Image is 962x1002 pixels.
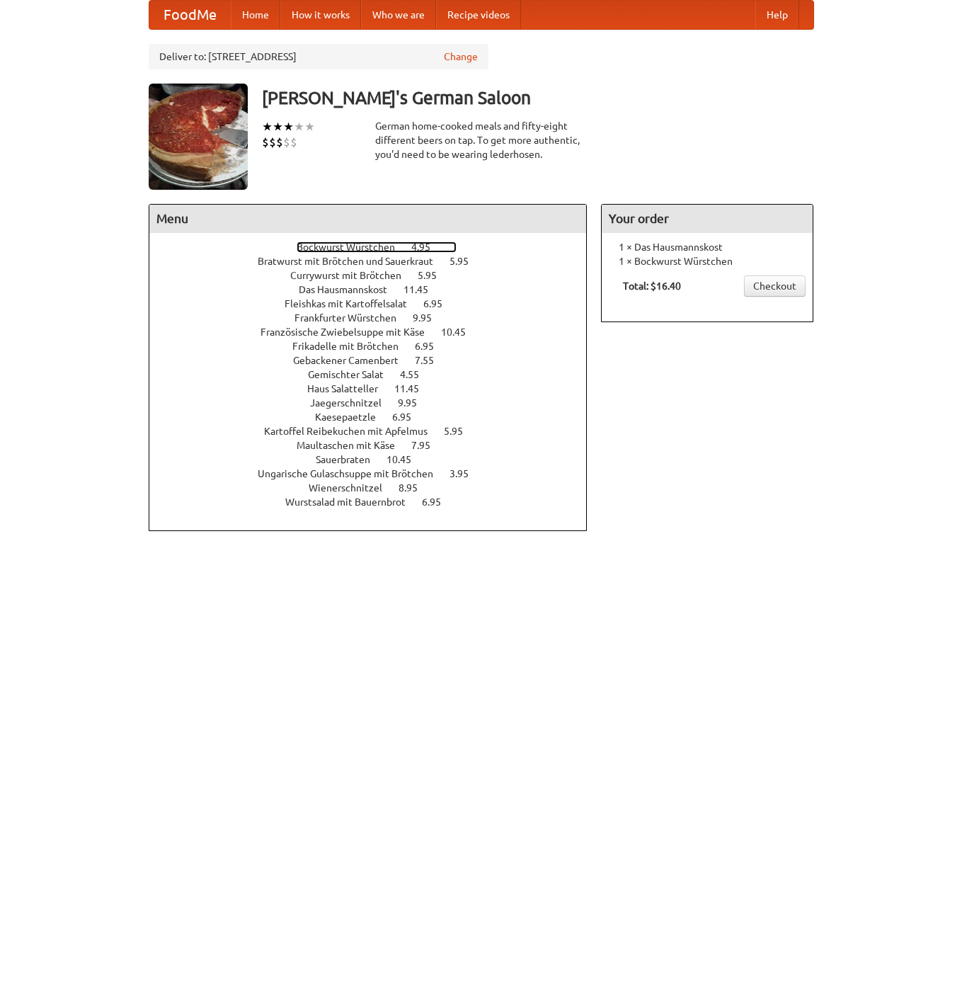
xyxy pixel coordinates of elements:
[392,411,425,423] span: 6.95
[449,468,483,479] span: 3.95
[444,50,478,64] a: Change
[386,454,425,465] span: 10.45
[399,482,432,494] span: 8.95
[310,397,396,409] span: Jaegerschnitzel
[449,256,483,267] span: 5.95
[285,298,421,309] span: Fleishkas mit Kartoffelsalat
[297,241,457,253] a: Bockwurst Würstchen 4.95
[398,397,431,409] span: 9.95
[293,355,413,366] span: Gebackener Camenbert
[262,135,269,150] li: $
[297,440,457,451] a: Maultaschen mit Käse 7.95
[290,270,416,281] span: Currywurst mit Brötchen
[744,275,806,297] a: Checkout
[262,84,814,112] h3: [PERSON_NAME]'s German Saloon
[260,326,439,338] span: Französische Zwiebelsuppe mit Käse
[258,256,447,267] span: Bratwurst mit Brötchen und Sauerkraut
[276,135,283,150] li: $
[309,482,396,494] span: Wienerschnitzel
[422,496,455,508] span: 6.95
[297,440,409,451] span: Maultaschen mit Käse
[285,496,467,508] a: Wurstsalad mit Bauernbrot 6.95
[394,383,433,394] span: 11.45
[415,355,448,366] span: 7.55
[310,397,443,409] a: Jaegerschnitzel 9.95
[269,135,276,150] li: $
[307,383,445,394] a: Haus Salatteller 11.45
[283,119,294,135] li: ★
[413,312,446,324] span: 9.95
[436,1,521,29] a: Recipe videos
[375,119,588,161] div: German home-cooked meals and fifty-eight different beers on tap. To get more authentic, you'd nee...
[602,205,813,233] h4: Your order
[623,280,681,292] b: Total: $16.40
[361,1,436,29] a: Who we are
[292,341,413,352] span: Frikadelle mit Brötchen
[264,426,489,437] a: Kartoffel Reibekuchen mit Apfelmus 5.95
[258,468,447,479] span: Ungarische Gulaschsuppe mit Brötchen
[280,1,361,29] a: How it works
[309,482,444,494] a: Wienerschnitzel 8.95
[297,241,409,253] span: Bockwurst Würstchen
[423,298,457,309] span: 6.95
[415,341,448,352] span: 6.95
[262,119,273,135] li: ★
[285,496,420,508] span: Wurstsalad mit Bauernbrot
[294,312,458,324] a: Frankfurter Würstchen 9.95
[149,1,231,29] a: FoodMe
[294,119,304,135] li: ★
[231,1,280,29] a: Home
[307,383,392,394] span: Haus Salatteller
[316,454,437,465] a: Sauerbraten 10.45
[609,240,806,254] li: 1 × Das Hausmannskost
[149,84,248,190] img: angular.jpg
[264,426,442,437] span: Kartoffel Reibekuchen mit Apfelmus
[292,341,460,352] a: Frikadelle mit Brötchen 6.95
[258,468,495,479] a: Ungarische Gulaschsuppe mit Brötchen 3.95
[294,312,411,324] span: Frankfurter Würstchen
[400,369,433,380] span: 4.55
[418,270,451,281] span: 5.95
[411,241,445,253] span: 4.95
[315,411,390,423] span: Kaesepaetzle
[755,1,799,29] a: Help
[293,355,460,366] a: Gebackener Camenbert 7.55
[304,119,315,135] li: ★
[149,205,587,233] h4: Menu
[315,411,437,423] a: Kaesepaetzle 6.95
[149,44,488,69] div: Deliver to: [STREET_ADDRESS]
[308,369,445,380] a: Gemischter Salat 4.55
[260,326,492,338] a: Französische Zwiebelsuppe mit Käse 10.45
[258,256,495,267] a: Bratwurst mit Brötchen und Sauerkraut 5.95
[403,284,442,295] span: 11.45
[273,119,283,135] li: ★
[285,298,469,309] a: Fleishkas mit Kartoffelsalat 6.95
[444,426,477,437] span: 5.95
[441,326,480,338] span: 10.45
[299,284,454,295] a: Das Hausmannskost 11.45
[609,254,806,268] li: 1 × Bockwurst Würstchen
[283,135,290,150] li: $
[290,270,463,281] a: Currywurst mit Brötchen 5.95
[411,440,445,451] span: 7.95
[290,135,297,150] li: $
[308,369,398,380] span: Gemischter Salat
[299,284,401,295] span: Das Hausmannskost
[316,454,384,465] span: Sauerbraten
